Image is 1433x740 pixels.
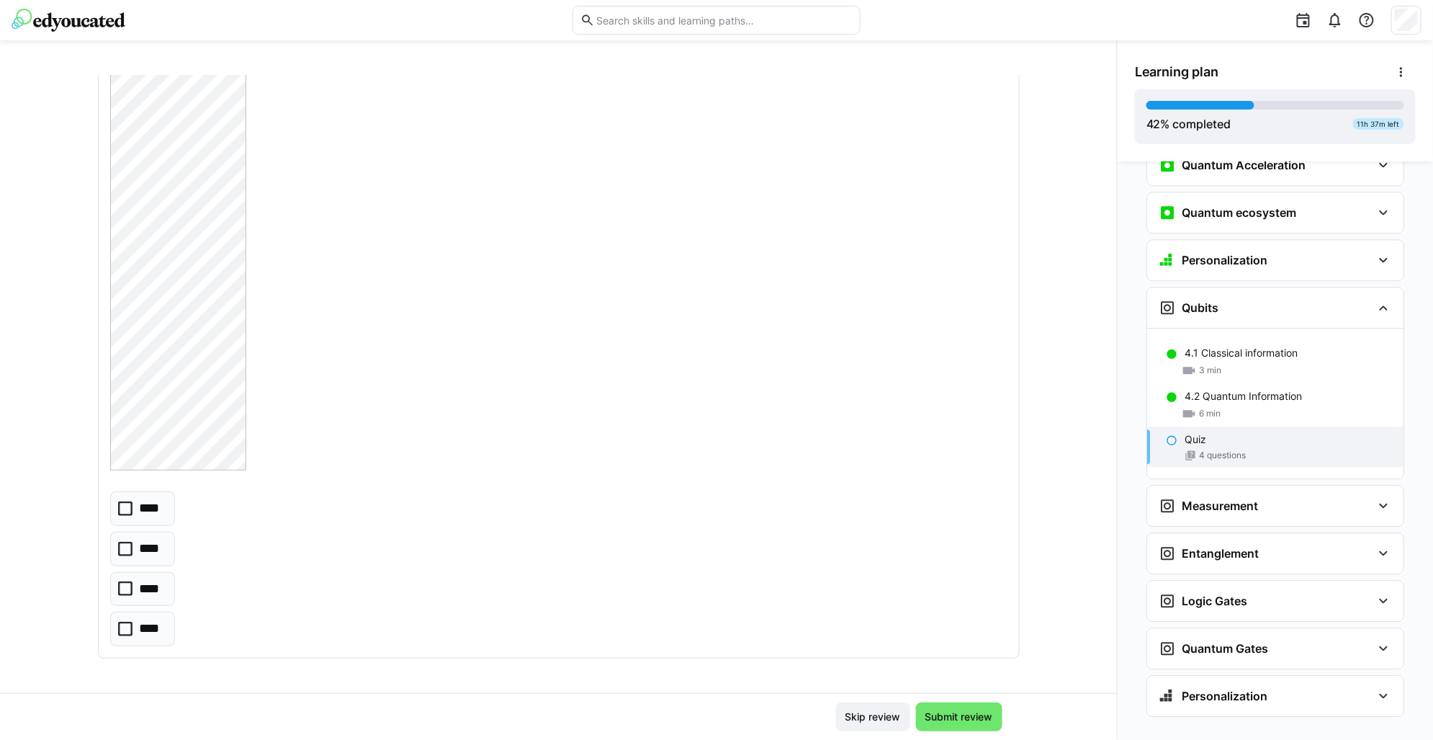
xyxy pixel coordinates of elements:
[1353,118,1404,130] div: 11h 37m left
[1182,158,1306,172] h3: Quantum Acceleration
[1185,432,1206,447] p: Quiz
[1182,546,1259,561] h3: Entanglement
[836,703,910,731] button: Skip review
[1182,300,1218,315] h3: Qubits
[1182,253,1267,267] h3: Personalization
[1182,205,1296,220] h3: Quantum ecosystem
[1182,689,1267,703] h3: Personalization
[923,710,995,724] span: Submit review
[595,14,853,27] input: Search skills and learning paths…
[1146,115,1231,133] div: % completed
[1199,365,1221,376] span: 3 min
[1199,408,1221,419] span: 6 min
[1182,499,1258,513] h3: Measurement
[843,710,903,724] span: Skip review
[1182,594,1247,608] h3: Logic Gates
[1199,450,1246,461] span: 4 questions
[1182,641,1268,656] h3: Quantum Gates
[1135,64,1219,80] span: Learning plan
[916,703,1002,731] button: Submit review
[1146,117,1161,131] span: 42
[1185,346,1298,360] p: 4.1 Classical information
[1185,389,1302,404] p: 4.2 Quantum Information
